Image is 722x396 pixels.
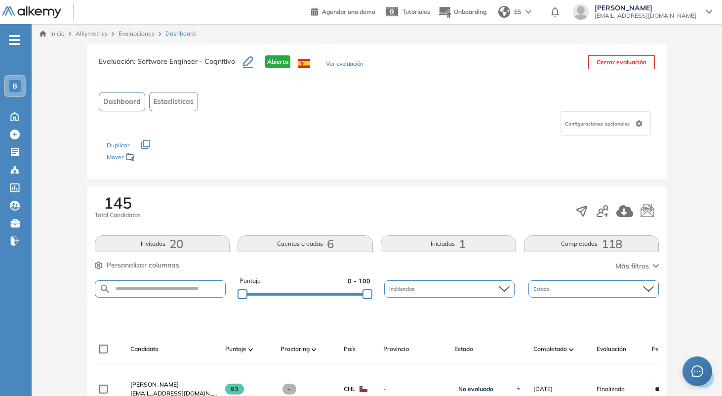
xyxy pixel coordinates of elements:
[525,10,531,14] img: arrow
[498,6,510,18] img: world
[561,111,651,136] div: Configuraciones opcionales
[514,7,521,16] span: ES
[597,385,625,394] span: Finalizado
[528,280,659,298] div: Estado
[383,345,409,353] span: Provincia
[238,235,373,252] button: Cuentas creadas6
[524,235,659,252] button: Completadas118
[454,8,486,15] span: Onboarding
[99,92,145,111] button: Dashboard
[130,345,159,353] span: Candidato
[240,276,261,286] span: Puntaje
[326,59,363,70] button: Ver evaluación
[107,141,129,149] span: Duplicar
[533,285,552,293] span: Estado
[107,149,205,167] div: Mover
[282,384,297,395] span: -
[248,348,253,351] img: [missing "en.ARROW_ALT" translation]
[12,82,17,90] span: B
[381,235,516,252] button: Iniciadas1
[458,385,493,393] span: No evaluado
[438,1,486,23] button: Onboarding
[95,260,179,270] button: Personalizar columnas
[652,345,685,353] span: Fecha límite
[595,12,696,20] span: [EMAIL_ADDRESS][DOMAIN_NAME]
[691,365,704,378] span: message
[597,345,626,353] span: Evaluación
[40,29,65,38] a: Inicio
[130,381,179,388] span: [PERSON_NAME]
[281,345,310,353] span: Proctoring
[588,55,655,69] button: Cerrar evaluación
[9,39,20,41] i: -
[533,385,553,394] span: [DATE]
[225,345,246,353] span: Puntaje
[360,386,367,392] img: CHL
[154,96,194,107] span: Estadísticas
[103,96,141,107] span: Dashboard
[107,260,179,270] span: Personalizar columnas
[99,55,243,76] h3: Evaluación
[2,6,61,19] img: Logo
[104,195,132,211] span: 145
[298,59,310,68] img: ESP
[595,4,696,12] span: [PERSON_NAME]
[533,345,567,353] span: Completado
[384,280,515,298] div: Incidencias
[265,55,290,68] span: Abierta
[344,385,356,394] span: CHL
[311,5,375,17] a: Agendar una demo
[389,285,416,293] span: Incidencias
[130,380,217,389] a: [PERSON_NAME]
[322,8,375,15] span: Agendar una demo
[348,276,370,286] span: 0 - 100
[149,92,198,111] button: Estadísticas
[165,29,196,38] span: Dashboard
[615,261,649,271] span: Más filtros
[119,30,155,37] a: Evaluaciones
[134,57,235,66] span: : Software Engineer - Cognitivo
[383,385,446,394] span: -
[402,8,430,15] span: Tutoriales
[615,261,659,271] button: Más filtros
[569,348,574,351] img: [missing "en.ARROW_ALT" translation]
[565,120,632,128] span: Configuraciones opcionales
[76,30,108,37] span: Alkymetrics
[99,283,111,295] img: SEARCH_ALT
[344,345,356,353] span: País
[225,384,244,395] span: 93
[454,345,473,353] span: Estado
[516,386,521,392] img: Ícono de flecha
[95,211,141,220] span: Total Candidatos
[312,348,317,351] img: [missing "en.ARROW_ALT" translation]
[95,235,230,252] button: Invitados20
